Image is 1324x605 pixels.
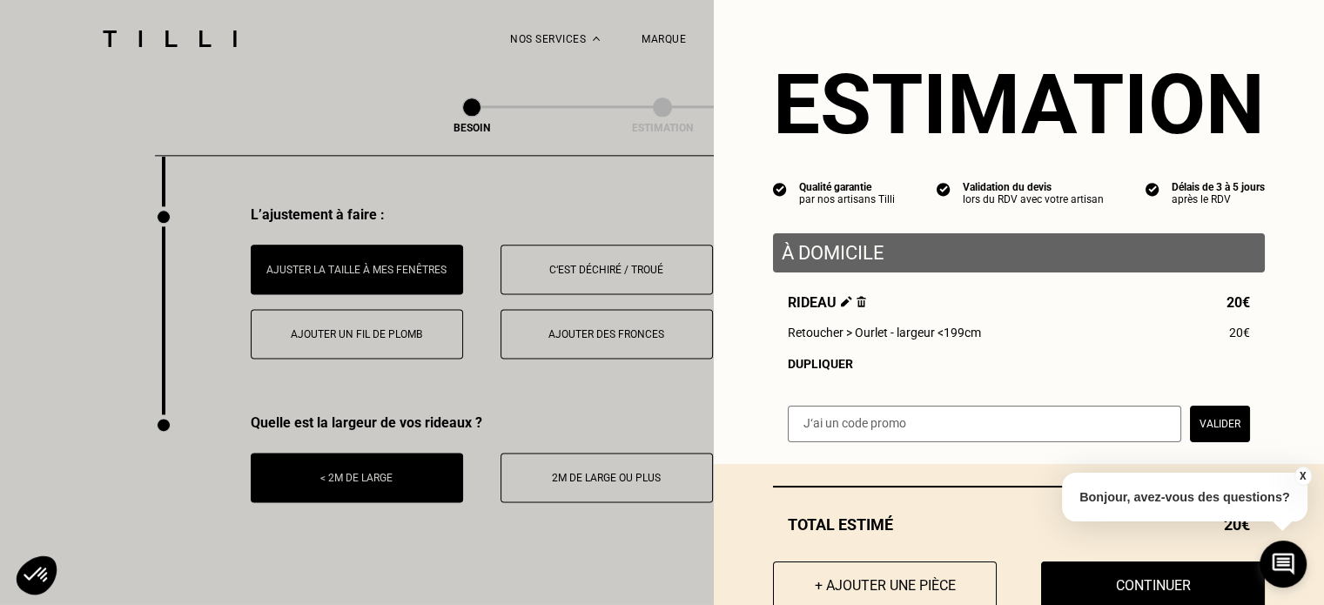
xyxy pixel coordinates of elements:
[841,296,852,307] img: Éditer
[773,56,1265,153] section: Estimation
[799,181,895,193] div: Qualité garantie
[1146,181,1159,197] img: icon list info
[788,326,981,339] span: Retoucher > Ourlet - largeur <199cm
[937,181,951,197] img: icon list info
[788,294,866,311] span: Rideau
[1172,181,1265,193] div: Délais de 3 à 5 jours
[1294,467,1311,486] button: X
[1227,294,1250,311] span: 20€
[857,296,866,307] img: Supprimer
[1190,406,1250,442] button: Valider
[788,357,1250,371] div: Dupliquer
[799,193,895,205] div: par nos artisans Tilli
[1172,193,1265,205] div: après le RDV
[773,181,787,197] img: icon list info
[773,515,1265,534] div: Total estimé
[788,406,1181,442] input: J‘ai un code promo
[963,181,1104,193] div: Validation du devis
[1229,326,1250,339] span: 20€
[782,242,1256,264] p: À domicile
[963,193,1104,205] div: lors du RDV avec votre artisan
[1062,473,1307,521] p: Bonjour, avez-vous des questions?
